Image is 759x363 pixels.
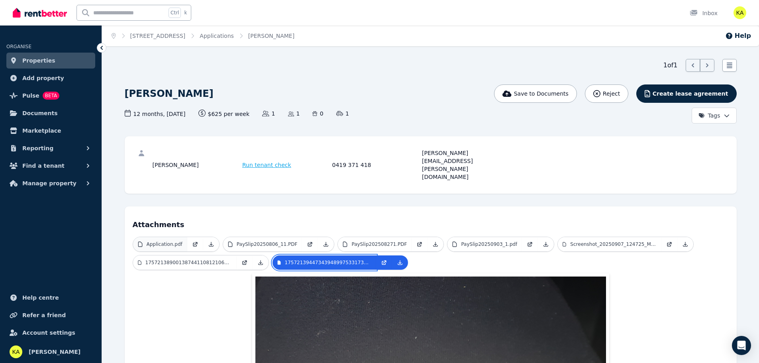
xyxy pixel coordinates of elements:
[6,88,95,104] a: PulseBETA
[538,237,554,251] a: Download Attachment
[22,161,65,171] span: Find a tenant
[248,32,294,40] span: [PERSON_NAME]
[461,241,517,247] p: PaySlip20250903_1.pdf
[428,237,443,251] a: Download Attachment
[22,143,53,153] span: Reporting
[125,110,186,118] span: 12 months , [DATE]
[6,290,95,306] a: Help centre
[514,90,569,98] span: Save to Documents
[13,7,67,19] img: RentBetter
[653,90,728,98] span: Create lease agreement
[6,158,95,174] button: Find a tenant
[237,241,298,247] p: PaySlip20250806_11.PDF
[6,140,95,156] button: Reporting
[336,110,349,118] span: 1
[22,179,76,188] span: Manage property
[288,110,300,118] span: 1
[198,110,250,118] span: $625 per week
[412,237,428,251] a: Open in new Tab
[732,336,751,355] div: Open Intercom Messenger
[145,259,232,266] p: 17572138900138744110812106981524.jpg
[153,149,240,181] div: [PERSON_NAME]
[422,149,510,181] div: [PERSON_NAME][EMAIL_ADDRESS][PERSON_NAME][DOMAIN_NAME]
[376,255,392,270] a: Open in new Tab
[147,241,182,247] p: Application.pdf
[6,123,95,139] a: Marketplace
[725,31,751,41] button: Help
[6,70,95,86] a: Add property
[558,237,661,251] a: Screenshot_20250907_124725_Medicare.jpg
[585,84,628,103] button: Reject
[6,307,95,323] a: Refer a friend
[133,214,729,230] h4: Attachments
[125,87,214,100] h1: [PERSON_NAME]
[351,241,407,247] p: PaySlip202508271.PDF
[10,345,22,358] img: Kieran Adamantine
[312,110,323,118] span: 0
[273,255,376,270] a: 17572139447343948997533173708874.jpg
[22,56,55,65] span: Properties
[102,26,304,46] nav: Breadcrumb
[29,347,80,357] span: [PERSON_NAME]
[262,110,275,118] span: 1
[200,33,234,39] a: Applications
[237,255,253,270] a: Open in new Tab
[690,9,718,17] div: Inbox
[603,90,620,98] span: Reject
[187,237,203,251] a: Open in new Tab
[22,126,61,135] span: Marketplace
[570,241,657,247] p: Screenshot_20250907_124725_Medicare.jpg
[6,53,95,69] a: Properties
[130,33,186,39] a: [STREET_ADDRESS]
[6,175,95,191] button: Manage property
[285,259,371,266] p: 17572139447343948997533173708874.jpg
[203,237,219,251] a: Download Attachment
[663,61,678,70] span: 1 of 1
[302,237,318,251] a: Open in new Tab
[133,237,187,251] a: Application.pdf
[253,255,269,270] a: Download Attachment
[318,237,334,251] a: Download Attachment
[734,6,746,19] img: Kieran Adamantine
[133,255,237,270] a: 17572138900138744110812106981524.jpg
[392,255,408,270] a: Download Attachment
[447,237,522,251] a: PaySlip20250903_1.pdf
[43,92,59,100] span: BETA
[6,325,95,341] a: Account settings
[698,112,720,120] span: Tags
[636,84,736,103] button: Create lease agreement
[677,237,693,251] a: Download Attachment
[22,73,64,83] span: Add property
[22,328,75,337] span: Account settings
[242,161,291,169] span: Run tenant check
[494,84,577,103] button: Save to Documents
[22,91,39,100] span: Pulse
[169,8,181,18] span: Ctrl
[332,149,420,181] div: 0419 371 418
[661,237,677,251] a: Open in new Tab
[522,237,538,251] a: Open in new Tab
[692,108,737,124] button: Tags
[6,105,95,121] a: Documents
[6,44,31,49] span: ORGANISE
[22,293,59,302] span: Help centre
[223,237,302,251] a: PaySlip20250806_11.PDF
[338,237,412,251] a: PaySlip202508271.PDF
[22,310,66,320] span: Refer a friend
[22,108,58,118] span: Documents
[184,10,187,16] span: k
